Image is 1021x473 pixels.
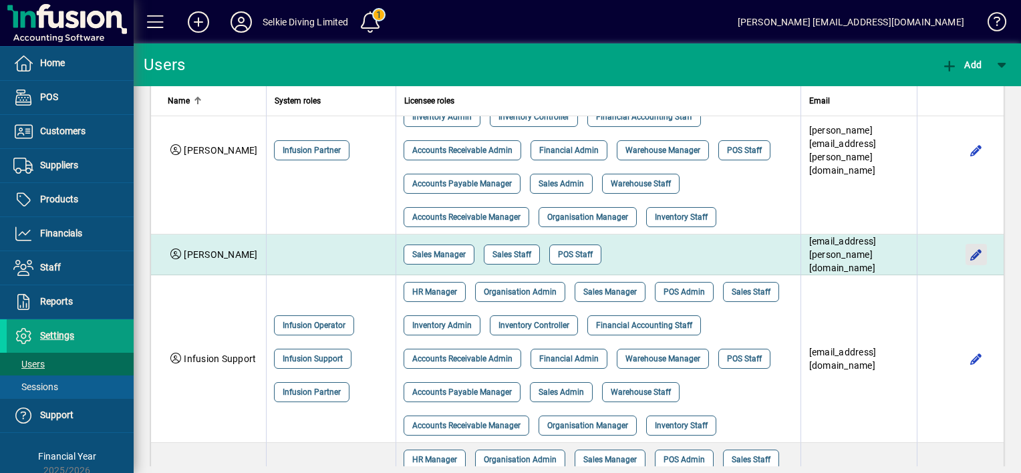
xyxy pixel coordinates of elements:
[938,53,985,77] button: Add
[7,375,134,398] a: Sessions
[809,125,877,176] span: [PERSON_NAME][EMAIL_ADDRESS][PERSON_NAME][DOMAIN_NAME]
[412,419,521,432] span: Accounts Receivable Manager
[40,296,73,307] span: Reports
[558,248,593,261] span: POS Staff
[583,453,637,466] span: Sales Manager
[732,285,770,299] span: Sales Staff
[664,285,705,299] span: POS Admin
[412,144,513,157] span: Accounts Receivable Admin
[809,236,877,273] span: [EMAIL_ADDRESS][PERSON_NAME][DOMAIN_NAME]
[168,94,190,108] span: Name
[144,54,200,75] div: Users
[664,453,705,466] span: POS Admin
[727,352,762,365] span: POS Staff
[498,110,569,124] span: Inventory Controller
[177,10,220,34] button: Add
[7,353,134,375] a: Users
[539,385,584,399] span: Sales Admin
[732,453,770,466] span: Sales Staff
[40,160,78,170] span: Suppliers
[184,249,257,260] span: [PERSON_NAME]
[611,385,671,399] span: Warehouse Staff
[168,94,258,108] div: Name
[283,144,341,157] span: Infusion Partner
[263,11,349,33] div: Selkie Diving Limited
[941,59,982,70] span: Add
[40,330,74,341] span: Settings
[978,3,1004,46] a: Knowledge Base
[412,210,521,224] span: Accounts Receivable Manager
[625,352,700,365] span: Warehouse Manager
[7,251,134,285] a: Staff
[7,217,134,251] a: Financials
[220,10,263,34] button: Profile
[7,183,134,216] a: Products
[655,210,708,224] span: Inventory Staff
[539,144,599,157] span: Financial Admin
[7,115,134,148] a: Customers
[7,285,134,319] a: Reports
[412,285,457,299] span: HR Manager
[412,319,472,332] span: Inventory Admin
[539,177,584,190] span: Sales Admin
[596,110,692,124] span: Financial Accounting Staff
[40,194,78,204] span: Products
[40,57,65,68] span: Home
[547,210,628,224] span: Organisation Manager
[412,352,513,365] span: Accounts Receivable Admin
[275,94,321,108] span: System roles
[484,453,557,466] span: Organisation Admin
[40,126,86,136] span: Customers
[40,262,61,273] span: Staff
[7,81,134,114] a: POS
[13,381,58,392] span: Sessions
[809,94,830,108] span: Email
[7,399,134,432] a: Support
[727,144,762,157] span: POS Staff
[283,385,341,399] span: Infusion Partner
[412,248,466,261] span: Sales Manager
[596,319,692,332] span: Financial Accounting Staff
[412,177,512,190] span: Accounts Payable Manager
[40,92,58,102] span: POS
[966,348,987,369] button: Edit
[583,285,637,299] span: Sales Manager
[484,285,557,299] span: Organisation Admin
[412,453,457,466] span: HR Manager
[655,419,708,432] span: Inventory Staff
[40,228,82,239] span: Financials
[492,248,531,261] span: Sales Staff
[184,353,256,364] span: Infusion Support
[7,47,134,80] a: Home
[283,352,343,365] span: Infusion Support
[547,419,628,432] span: Organisation Manager
[412,385,512,399] span: Accounts Payable Manager
[809,347,877,371] span: [EMAIL_ADDRESS][DOMAIN_NAME]
[283,319,345,332] span: Infusion Operator
[40,410,74,420] span: Support
[611,177,671,190] span: Warehouse Staff
[412,110,472,124] span: Inventory Admin
[184,145,257,156] span: [PERSON_NAME]
[625,144,700,157] span: Warehouse Manager
[539,352,599,365] span: Financial Admin
[966,140,987,161] button: Edit
[7,149,134,182] a: Suppliers
[966,244,987,265] button: Edit
[13,359,45,369] span: Users
[738,11,964,33] div: [PERSON_NAME] [EMAIL_ADDRESS][DOMAIN_NAME]
[498,319,569,332] span: Inventory Controller
[404,94,454,108] span: Licensee roles
[38,451,96,462] span: Financial Year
